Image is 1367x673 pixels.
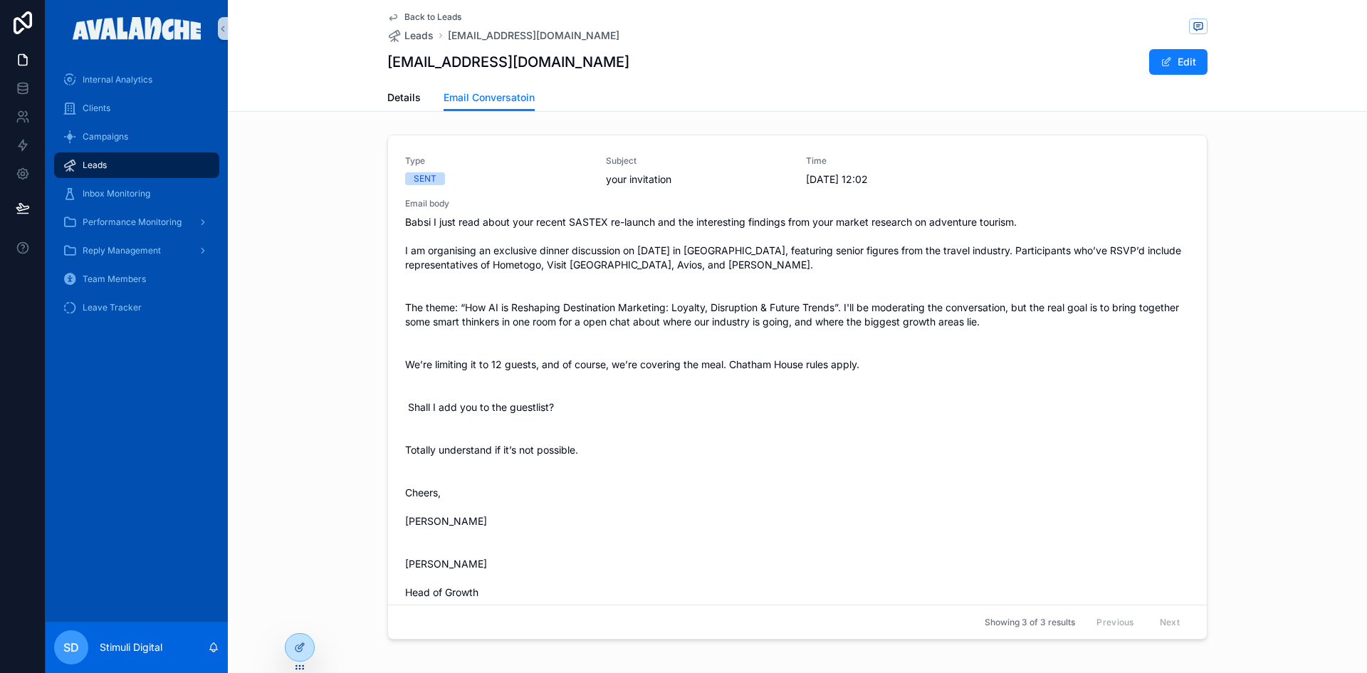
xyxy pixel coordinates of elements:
span: your invitation [606,172,790,187]
span: Back to Leads [404,11,461,23]
span: Reply Management [83,245,161,256]
a: Leads [54,152,219,178]
span: Time [806,155,990,167]
span: Performance Monitoring [83,216,182,228]
a: Internal Analytics [54,67,219,93]
div: SENT [414,172,436,185]
div: scrollable content [46,57,228,339]
span: Email body [405,198,1190,209]
span: Campaigns [83,131,128,142]
a: Campaigns [54,124,219,150]
button: Edit [1149,49,1208,75]
a: Details [387,85,421,113]
span: Details [387,90,421,105]
a: Team Members [54,266,219,292]
a: Inbox Monitoring [54,181,219,207]
span: Type [405,155,589,167]
a: Performance Monitoring [54,209,219,235]
span: Clients [83,103,110,114]
img: App logo [73,17,201,40]
span: Team Members [83,273,146,285]
a: Email Conversatoin [444,85,535,112]
a: [EMAIL_ADDRESS][DOMAIN_NAME] [448,28,619,43]
a: Leads [387,28,434,43]
p: Stimuli Digital [100,640,162,654]
span: Leads [83,160,107,171]
span: Leads [404,28,434,43]
span: Email Conversatoin [444,90,535,105]
a: Reply Management [54,238,219,264]
a: Back to Leads [387,11,461,23]
span: Internal Analytics [83,74,152,85]
a: Leave Tracker [54,295,219,320]
span: Babsi I just read about your recent SASTEX re-launch and the interesting findings from your marke... [405,215,1190,628]
a: Clients [54,95,219,121]
h1: [EMAIL_ADDRESS][DOMAIN_NAME] [387,52,629,72]
span: SD [63,639,79,656]
span: Leave Tracker [83,302,142,313]
span: [DATE] 12:02 [806,172,990,187]
span: Showing 3 of 3 results [985,616,1075,627]
span: Subject [606,155,790,167]
span: Inbox Monitoring [83,188,150,199]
